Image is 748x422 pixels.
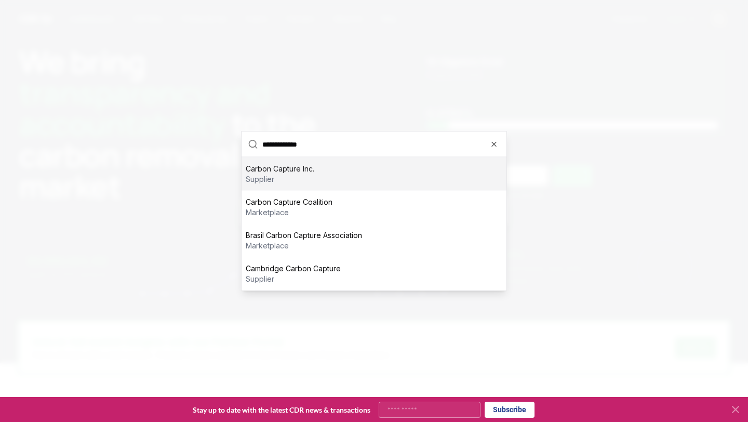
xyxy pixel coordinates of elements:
p: supplier [246,274,341,284]
p: marketplace [246,207,332,218]
p: supplier [246,174,314,184]
p: Brasil Carbon Capture Association [246,230,362,241]
p: Carbon Capture Coalition [246,197,332,207]
p: Cambridge Carbon Capture [246,263,341,274]
p: Carbon Capture Inc. [246,164,314,174]
p: marketplace [246,241,362,251]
